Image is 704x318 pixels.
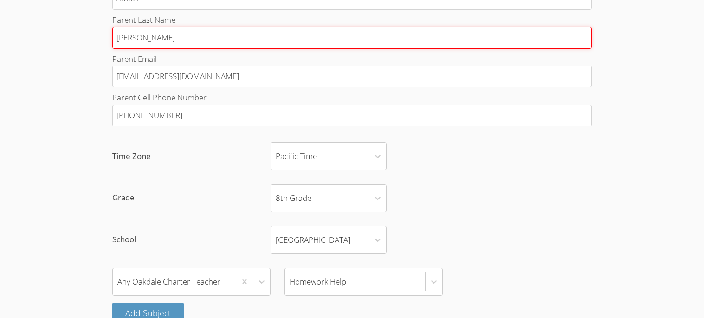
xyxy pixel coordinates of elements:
span: Parent Cell Phone Number [112,92,207,103]
div: Homework Help [290,275,346,288]
span: Time Zone [112,150,271,163]
div: Pacific Time [276,150,317,163]
div: [GEOGRAPHIC_DATA] [276,233,350,246]
span: Parent Last Name [112,14,175,25]
input: Parent Email [112,66,591,87]
span: Grade [112,191,271,205]
input: Parent Cell Phone Number [112,105,591,126]
div: Any Oakdale Charter Teacher [117,275,220,288]
span: School [112,233,271,246]
div: 8th Grade [276,191,311,205]
input: Parent Last Name [112,27,591,49]
span: Parent Email [112,53,157,64]
input: Time ZonePacific Time [276,146,277,167]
